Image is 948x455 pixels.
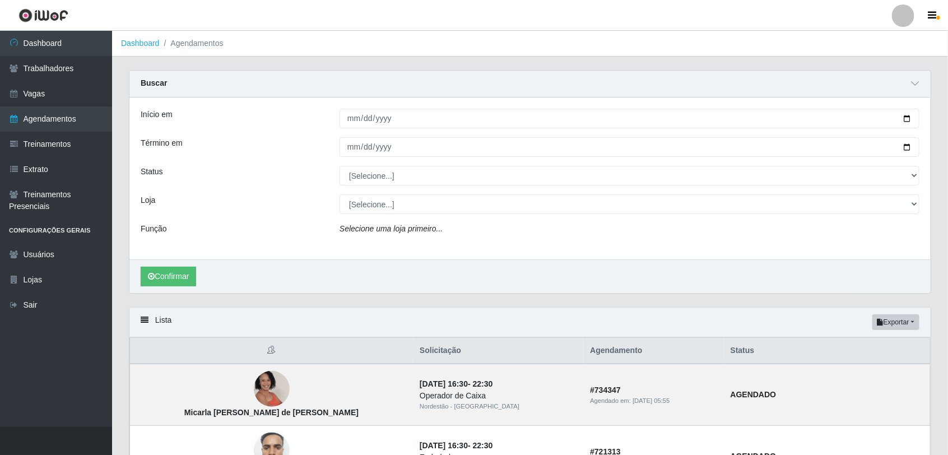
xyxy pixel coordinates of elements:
[121,39,160,48] a: Dashboard
[129,308,931,337] div: Lista
[141,78,167,87] strong: Buscar
[413,338,583,364] th: Solicitação
[473,441,493,450] time: 22:30
[141,194,155,206] label: Loja
[141,267,196,286] button: Confirmar
[420,441,468,450] time: [DATE] 16:30
[141,109,173,120] label: Início em
[141,166,163,178] label: Status
[141,137,183,149] label: Término em
[420,441,492,450] strong: -
[473,379,493,388] time: 22:30
[420,390,577,402] div: Operador de Caixa
[420,402,577,411] div: Nordestão - [GEOGRAPHIC_DATA]
[420,379,468,388] time: [DATE] 16:30
[420,379,492,388] strong: -
[590,386,621,394] strong: # 734347
[18,8,68,22] img: CoreUI Logo
[724,338,931,364] th: Status
[141,223,167,235] label: Função
[731,390,777,399] strong: AGENDADO
[340,224,443,233] i: Selecione uma loja primeiro...
[184,408,359,417] strong: Micarla [PERSON_NAME] de [PERSON_NAME]
[254,364,290,414] img: Micarla Melo de Souza Cesário
[160,38,224,49] li: Agendamentos
[583,338,723,364] th: Agendamento
[633,397,670,404] time: [DATE] 05:55
[112,31,948,57] nav: breadcrumb
[590,396,717,406] div: Agendado em:
[872,314,919,330] button: Exportar
[340,137,919,157] input: 00/00/0000
[340,109,919,128] input: 00/00/0000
